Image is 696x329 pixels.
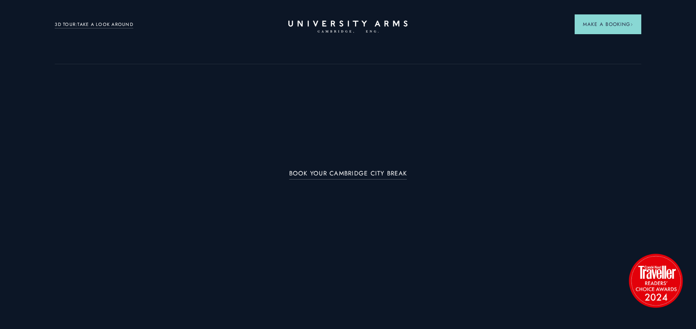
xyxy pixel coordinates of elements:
a: Home [288,21,408,33]
a: 3D TOUR:TAKE A LOOK AROUND [55,21,133,28]
a: BOOK YOUR CAMBRIDGE CITY BREAK [289,170,407,180]
img: image-2524eff8f0c5d55edbf694693304c4387916dea5-1501x1501-png [625,250,687,311]
span: Make a Booking [583,21,633,28]
img: Arrow icon [630,23,633,26]
button: Make a BookingArrow icon [575,14,641,34]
